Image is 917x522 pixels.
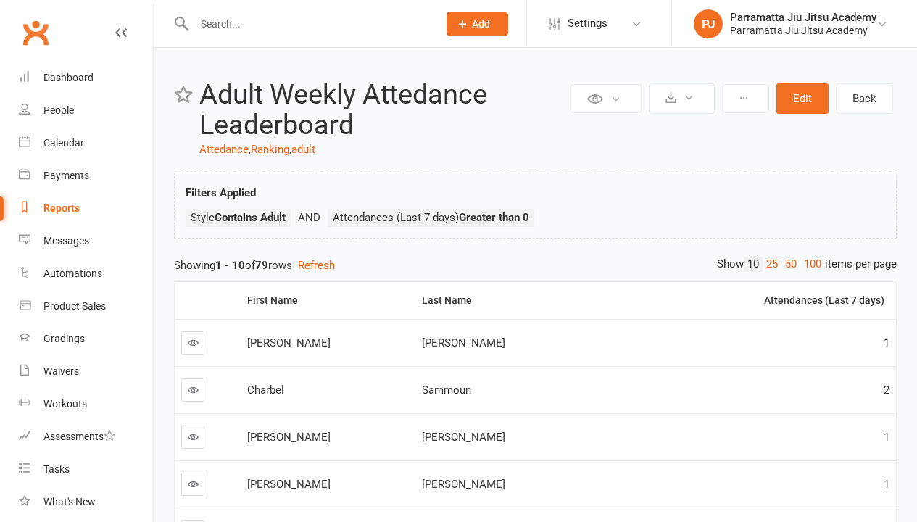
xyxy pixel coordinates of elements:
[19,486,153,518] a: What's New
[652,295,884,306] div: Attendances (Last 7 days)
[19,159,153,192] a: Payments
[776,83,829,114] button: Edit
[298,257,335,274] button: Refresh
[289,143,291,156] span: ,
[568,7,607,40] span: Settings
[884,384,889,397] span: 2
[43,72,94,83] div: Dashboard
[459,211,529,224] strong: Greater than 0
[199,80,567,141] h2: Adult Weekly Attedance Leaderboard
[19,192,153,225] a: Reports
[43,170,89,181] div: Payments
[251,143,289,156] a: Ranking
[19,355,153,388] a: Waivers
[291,143,315,156] a: adult
[43,202,80,214] div: Reports
[333,211,529,224] span: Attendances (Last 7 days)
[422,431,505,444] span: [PERSON_NAME]
[255,259,268,272] strong: 79
[43,104,74,116] div: People
[884,478,889,491] span: 1
[247,384,284,397] span: Charbel
[215,259,245,272] strong: 1 - 10
[800,257,825,272] a: 100
[781,257,800,272] a: 50
[190,14,428,34] input: Search...
[717,257,897,272] div: Show items per page
[43,137,84,149] div: Calendar
[694,9,723,38] div: PJ
[884,336,889,349] span: 1
[43,398,87,410] div: Workouts
[247,431,331,444] span: [PERSON_NAME]
[43,300,106,312] div: Product Sales
[249,143,251,156] span: ,
[199,143,249,156] a: Attedance
[186,186,256,199] strong: Filters Applied
[19,257,153,290] a: Automations
[19,225,153,257] a: Messages
[19,453,153,486] a: Tasks
[422,478,505,491] span: [PERSON_NAME]
[422,384,471,397] span: Sammoun
[730,24,876,37] div: Parramatta Jiu Jitsu Academy
[19,420,153,453] a: Assessments
[43,431,115,442] div: Assessments
[43,463,70,475] div: Tasks
[43,496,96,507] div: What's New
[247,295,404,306] div: First Name
[19,388,153,420] a: Workouts
[191,211,286,224] span: Style
[17,14,54,51] a: Clubworx
[422,336,505,349] span: [PERSON_NAME]
[247,336,331,349] span: [PERSON_NAME]
[763,257,781,272] a: 25
[472,18,490,30] span: Add
[730,11,876,24] div: Parramatta Jiu Jitsu Academy
[19,127,153,159] a: Calendar
[422,295,634,306] div: Last Name
[247,478,331,491] span: [PERSON_NAME]
[19,62,153,94] a: Dashboard
[43,235,89,246] div: Messages
[836,83,893,114] a: Back
[215,211,286,224] strong: Contains Adult
[447,12,508,36] button: Add
[43,365,79,377] div: Waivers
[19,323,153,355] a: Gradings
[19,290,153,323] a: Product Sales
[43,333,85,344] div: Gradings
[884,431,889,444] span: 1
[19,94,153,127] a: People
[744,257,763,272] a: 10
[174,257,897,274] div: Showing of rows
[43,268,102,279] div: Automations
